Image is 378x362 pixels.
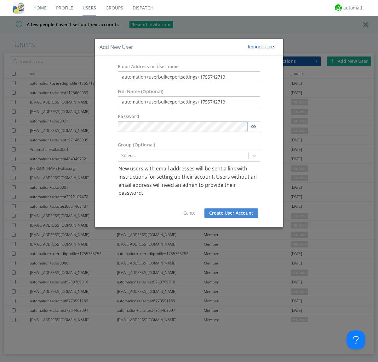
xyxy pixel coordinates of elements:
button: Create User Account [204,208,258,218]
div: Import Users [248,44,275,50]
img: cddb5a64eb264b2086981ab96f4c1ba7 [13,2,24,14]
a: Cancel [183,210,197,216]
input: Julie Appleseed [118,97,260,107]
label: Full Name (Optional) [118,89,163,95]
label: Password [118,114,139,120]
div: automation+atlas [343,5,367,11]
label: Group (Optional) [118,142,155,148]
label: Email Address or Username [118,64,179,70]
img: d2d01cd9b4174d08988066c6d424eccd [335,4,342,11]
h4: Add New User [100,44,133,51]
input: e.g. email@address.com, Housekeeping1 [118,72,260,82]
p: New users with email addresses will be sent a link with instructions for setting up their account... [118,165,260,197]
